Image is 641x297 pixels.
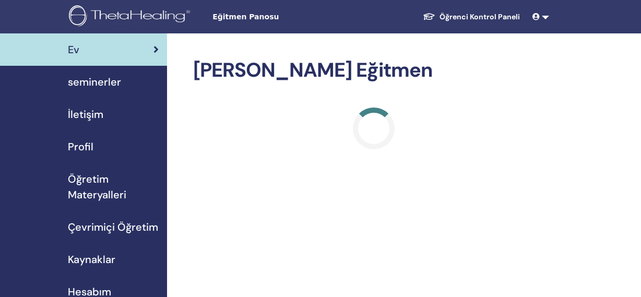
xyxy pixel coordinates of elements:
a: Öğrenci Kontrol Paneli [414,7,528,27]
h2: [PERSON_NAME] Eğitmen [193,58,554,82]
span: seminerler [68,74,121,90]
span: Öğretim Materyalleri [68,171,159,203]
img: logo.png [69,5,194,29]
span: Eğitmen Panosu [212,11,369,22]
span: Kaynaklar [68,252,115,267]
span: Çevrimiçi Öğretim [68,219,158,235]
span: Ev [68,42,79,57]
img: graduation-cap-white.svg [423,12,435,21]
span: İletişim [68,106,103,122]
span: Profil [68,139,93,155]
